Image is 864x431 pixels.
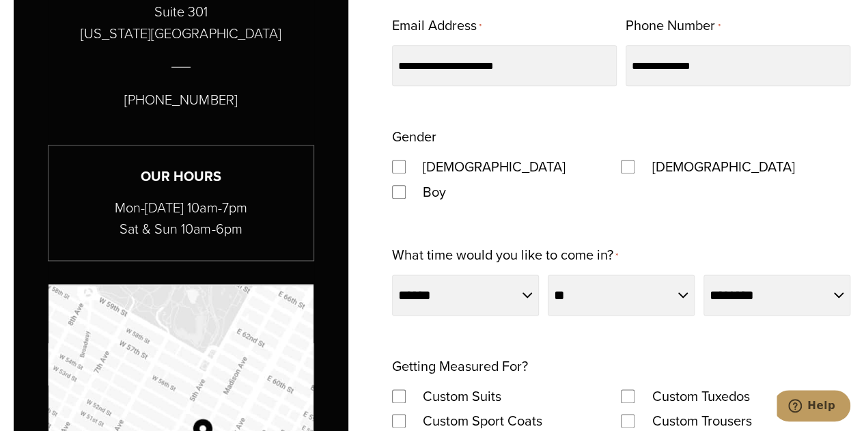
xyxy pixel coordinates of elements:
label: Email Address [392,13,482,40]
label: Phone Number [626,13,720,40]
label: [DEMOGRAPHIC_DATA] [409,154,579,179]
label: What time would you like to come in? [392,242,618,269]
label: Custom Suits [409,384,515,408]
p: Mon-[DATE] 10am-7pm Sat & Sun 10am-6pm [48,197,313,240]
label: [DEMOGRAPHIC_DATA] [638,154,808,179]
p: [PHONE_NUMBER] [124,89,237,111]
label: Boy [409,180,460,204]
legend: Gender [392,124,436,149]
iframe: Opens a widget where you can chat to one of our agents [777,390,850,424]
label: Custom Tuxedos [638,384,763,408]
legend: Getting Measured For? [392,354,528,378]
h3: Our Hours [48,166,313,187]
